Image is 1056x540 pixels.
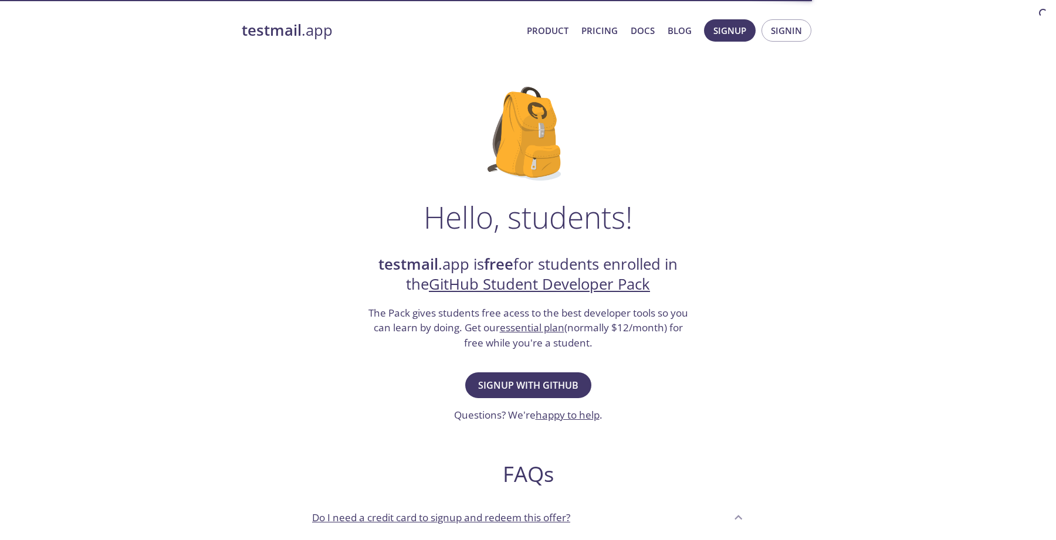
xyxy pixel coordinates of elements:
a: essential plan [500,321,564,334]
a: Pricing [581,23,618,38]
h2: .app is for students enrolled in the [367,254,689,295]
a: testmail.app [242,21,517,40]
button: Signup [704,19,756,42]
a: Product [527,23,568,38]
img: github-student-backpack.png [488,87,569,181]
button: Signup with GitHub [465,372,591,398]
strong: free [484,254,513,274]
h3: Questions? We're . [454,407,603,423]
button: Signin [761,19,811,42]
h1: Hello, students! [424,199,632,235]
a: Docs [631,23,655,38]
a: Blog [668,23,692,38]
span: Signin [771,23,802,38]
h3: The Pack gives students free acess to the best developer tools so you can learn by doing. Get our... [367,305,689,351]
a: GitHub Student Developer Pack [429,274,650,294]
p: Do I need a credit card to signup and redeem this offer? [312,510,570,525]
strong: testmail [378,254,438,274]
a: happy to help [536,408,600,422]
h2: FAQs [303,461,753,487]
span: Signup [713,23,746,38]
div: Do I need a credit card to signup and redeem this offer? [303,501,753,533]
span: Signup with GitHub [478,377,578,393]
strong: testmail [242,20,302,40]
